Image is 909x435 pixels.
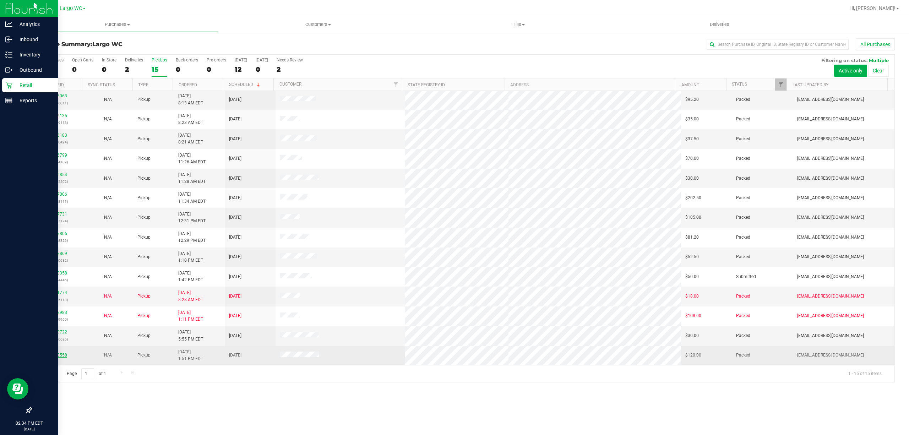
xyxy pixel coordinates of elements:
[88,82,115,87] a: Sync Status
[505,78,676,91] th: Address
[179,82,197,87] a: Ordered
[137,96,151,103] span: Pickup
[104,273,112,280] button: N/A
[17,17,218,32] a: Purchases
[137,312,151,319] span: Pickup
[47,172,67,177] a: 11816854
[685,155,699,162] span: $70.00
[104,156,112,161] span: Not Applicable
[732,82,747,87] a: Status
[736,254,750,260] span: Packed
[736,332,750,339] span: Packed
[104,97,112,102] span: Not Applicable
[736,136,750,142] span: Packed
[229,195,241,201] span: [DATE]
[685,352,701,359] span: $120.00
[229,254,241,260] span: [DATE]
[104,136,112,141] span: Not Applicable
[868,65,889,77] button: Clear
[229,273,241,280] span: [DATE]
[736,273,756,280] span: Submitted
[104,294,112,299] span: Not Applicable
[736,96,750,103] span: Packed
[47,251,67,256] a: 11817869
[797,116,864,123] span: [EMAIL_ADDRESS][DOMAIN_NAME]
[152,65,167,74] div: 15
[207,58,226,62] div: Pre-orders
[685,332,699,339] span: $30.00
[125,58,143,62] div: Deliveries
[104,215,112,220] span: Not Applicable
[104,155,112,162] button: N/A
[104,312,112,319] button: N/A
[277,65,303,74] div: 2
[229,312,241,319] span: [DATE]
[137,136,151,142] span: Pickup
[178,113,203,126] span: [DATE] 8:23 AM EDT
[418,17,619,32] a: Tills
[229,332,241,339] span: [DATE]
[178,191,206,205] span: [DATE] 11:34 AM EDT
[61,368,112,379] span: Page of 1
[104,313,112,318] span: Not Applicable
[104,195,112,201] button: N/A
[125,65,143,74] div: 2
[72,65,93,74] div: 0
[47,330,67,335] a: 11810722
[229,136,241,142] span: [DATE]
[3,426,55,432] p: [DATE]
[736,293,750,300] span: Packed
[7,378,28,399] iframe: Resource center
[775,78,786,91] a: Filter
[797,312,864,319] span: [EMAIL_ADDRESS][DOMAIN_NAME]
[793,82,828,87] a: Last Updated By
[12,50,55,59] p: Inventory
[229,82,261,87] a: Scheduled
[178,230,206,244] span: [DATE] 12:29 PM EDT
[685,96,699,103] span: $95.20
[47,231,67,236] a: 11817806
[104,333,112,338] span: Not Applicable
[176,58,198,62] div: Back-orders
[5,97,12,104] inline-svg: Reports
[235,65,247,74] div: 12
[178,172,206,185] span: [DATE] 11:28 AM EDT
[5,21,12,28] inline-svg: Analytics
[821,58,867,63] span: Filtering on status:
[152,58,167,62] div: PickUps
[137,116,151,123] span: Pickup
[178,309,203,323] span: [DATE] 1:11 PM EDT
[5,82,12,89] inline-svg: Retail
[229,293,241,300] span: [DATE]
[104,332,112,339] button: N/A
[229,96,241,103] span: [DATE]
[849,5,896,11] span: Hi, [PERSON_NAME]!
[137,175,151,182] span: Pickup
[178,132,203,146] span: [DATE] 8:21 AM EDT
[279,82,301,87] a: Customer
[137,254,151,260] span: Pickup
[104,195,112,200] span: Not Applicable
[797,214,864,221] span: [EMAIL_ADDRESS][DOMAIN_NAME]
[178,289,203,303] span: [DATE] 8:28 AM EDT
[17,21,218,28] span: Purchases
[256,65,268,74] div: 0
[47,113,67,118] a: 11816135
[707,39,849,50] input: Search Purchase ID, Original ID, State Registry ID or Customer Name...
[736,175,750,182] span: Packed
[104,274,112,279] span: Not Applicable
[47,290,67,295] a: 11811774
[104,353,112,358] span: Not Applicable
[104,234,112,241] button: N/A
[137,352,151,359] span: Pickup
[137,332,151,339] span: Pickup
[797,136,864,142] span: [EMAIL_ADDRESS][DOMAIN_NAME]
[797,234,864,241] span: [EMAIL_ADDRESS][DOMAIN_NAME]
[92,41,123,48] span: Largo WC
[81,368,94,379] input: 1
[178,349,203,362] span: [DATE] 1:51 PM EDT
[797,175,864,182] span: [EMAIL_ADDRESS][DOMAIN_NAME]
[869,58,889,63] span: Multiple
[104,116,112,121] span: Not Applicable
[218,21,418,28] span: Customers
